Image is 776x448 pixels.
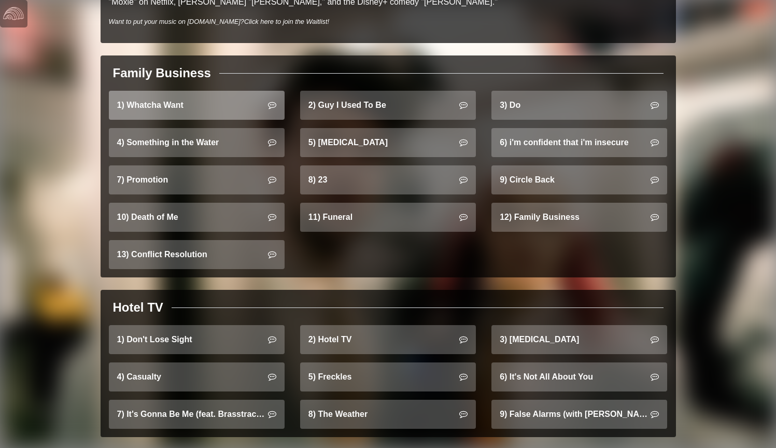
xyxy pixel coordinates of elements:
[109,400,285,429] a: 7) It's Gonna Be Me (feat. Brasstracks)
[109,165,285,194] a: 7) Promotion
[300,165,476,194] a: 8) 23
[113,64,211,82] div: Family Business
[109,362,285,391] a: 4) Casualty
[113,298,163,317] div: Hotel TV
[109,240,285,269] a: 13) Conflict Resolution
[491,128,667,157] a: 6) i'm confident that i'm insecure
[491,91,667,120] a: 3) Do
[109,91,285,120] a: 1) Whatcha Want
[491,165,667,194] a: 9) Circle Back
[491,400,667,429] a: 9) False Alarms (with [PERSON_NAME])
[300,91,476,120] a: 2) Guy I Used To Be
[109,18,330,25] i: Want to put your music on [DOMAIN_NAME]?
[491,203,667,232] a: 12) Family Business
[109,325,285,354] a: 1) Don't Lose Sight
[300,203,476,232] a: 11) Funeral
[300,128,476,157] a: 5) [MEDICAL_DATA]
[244,18,329,25] a: Click here to join the Waitlist!
[491,362,667,391] a: 6) It's Not All About You
[300,362,476,391] a: 5) Freckles
[300,400,476,429] a: 8) The Weather
[109,128,285,157] a: 4) Something in the Water
[491,325,667,354] a: 3) [MEDICAL_DATA]
[3,3,24,24] img: logo-white-4c48a5e4bebecaebe01ca5a9d34031cfd3d4ef9ae749242e8c4bf12ef99f53e8.png
[300,325,476,354] a: 2) Hotel TV
[109,203,285,232] a: 10) Death of Me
